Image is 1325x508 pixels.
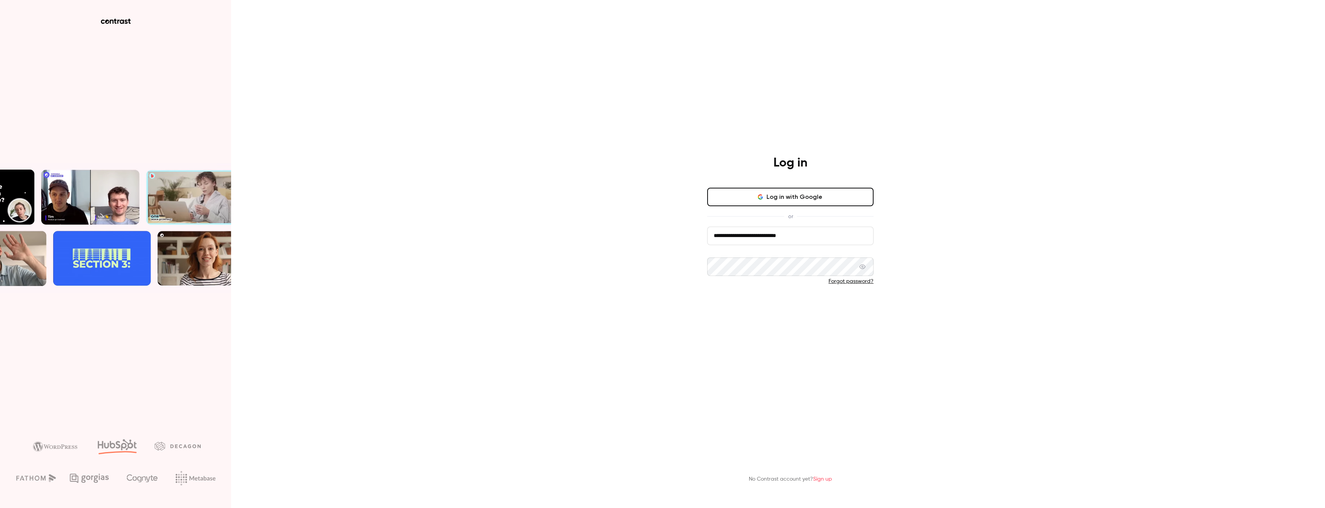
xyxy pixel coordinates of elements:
a: Forgot password? [829,279,874,284]
button: Log in [707,298,874,316]
button: Log in with Google [707,188,874,206]
span: or [784,212,797,220]
a: Sign up [813,476,832,482]
img: decagon [154,442,201,450]
p: No Contrast account yet? [749,475,832,483]
h4: Log in [773,155,807,171]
